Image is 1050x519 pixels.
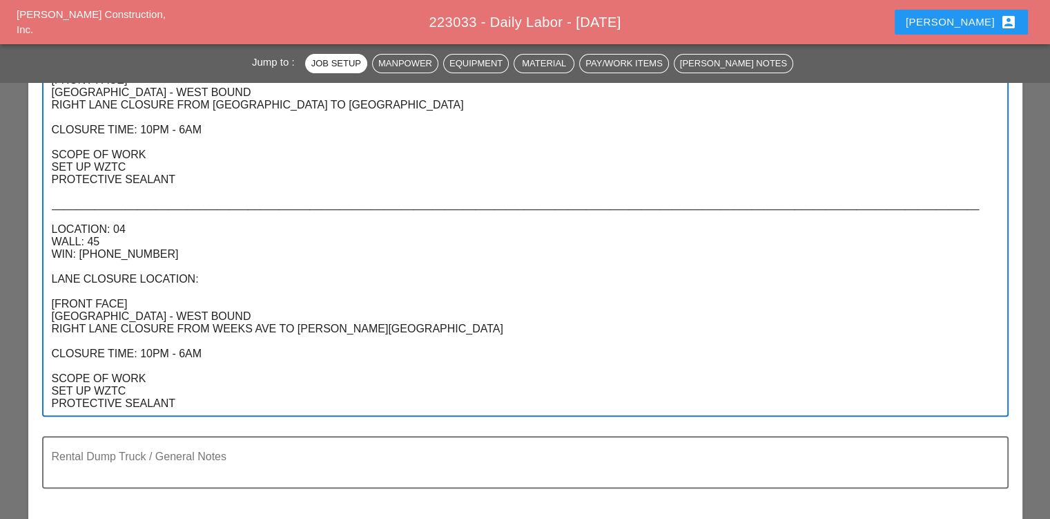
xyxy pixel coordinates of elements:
button: [PERSON_NAME] [895,10,1028,35]
button: Job Setup [305,54,367,73]
div: [PERSON_NAME] Notes [680,57,787,70]
span: 223033 - Daily Labor - [DATE] [429,15,621,30]
div: Material [520,57,568,70]
button: Material [514,54,574,73]
button: Pay/Work Items [579,54,668,73]
div: Equipment [449,57,503,70]
button: [PERSON_NAME] Notes [674,54,793,73]
textarea: Rental Dump Truck / General Notes [52,454,988,487]
div: Job Setup [311,57,361,70]
button: Manpower [372,54,438,73]
div: [PERSON_NAME] [906,14,1017,30]
button: Equipment [443,54,509,73]
span: Jump to : [252,56,300,68]
a: [PERSON_NAME] Construction, Inc. [17,8,166,36]
div: Manpower [378,57,432,70]
div: Pay/Work Items [585,57,662,70]
i: account_box [1000,14,1017,30]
